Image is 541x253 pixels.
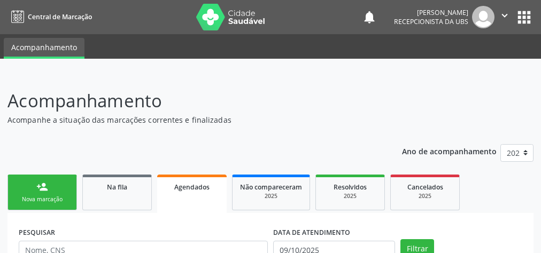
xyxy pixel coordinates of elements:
[19,224,55,241] label: PESQUISAR
[7,8,92,26] a: Central de Marcação
[36,181,48,193] div: person_add
[7,114,376,125] p: Acompanhe a situação das marcações correntes e finalizadas
[394,8,468,17] div: [PERSON_NAME]
[107,183,127,192] span: Na fila
[240,183,302,192] span: Não compareceram
[394,17,468,26] span: Recepcionista da UBS
[407,183,443,192] span: Cancelados
[402,144,497,157] p: Ano de acompanhamento
[323,192,377,200] div: 2025
[398,192,452,200] div: 2025
[174,183,210,192] span: Agendados
[240,192,302,200] div: 2025
[28,12,92,21] span: Central de Marcação
[7,88,376,114] p: Acompanhamento
[494,6,515,28] button: 
[273,224,350,241] label: DATA DE ATENDIMENTO
[499,10,511,21] i: 
[515,8,534,27] button: apps
[16,195,69,203] div: Nova marcação
[4,38,84,59] a: Acompanhamento
[472,6,494,28] img: img
[334,183,367,192] span: Resolvidos
[362,10,377,25] button: notifications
